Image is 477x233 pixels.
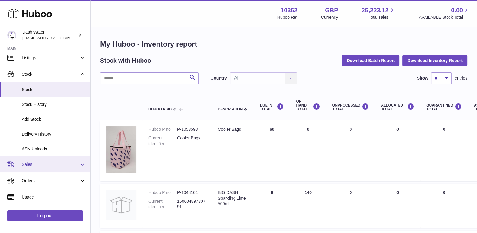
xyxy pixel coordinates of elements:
[106,126,136,173] img: product image
[148,199,177,210] dt: Current identifier
[22,71,79,77] span: Stock
[402,55,467,66] button: Download Inventory Report
[426,103,462,111] div: QUARANTINED Total
[361,6,388,15] span: 25,223.12
[455,75,467,81] span: entries
[177,199,206,210] dd: 15060489730791
[332,103,369,111] div: UNPROCESSED Total
[7,210,83,221] a: Log out
[7,31,16,40] img: bea@dash-water.com
[211,75,227,81] label: Country
[177,126,206,132] dd: P-1053598
[148,190,177,195] dt: Huboo P no
[22,162,79,167] span: Sales
[375,184,420,228] td: 0
[281,6,297,15] strong: 10362
[254,120,290,181] td: 60
[22,194,86,200] span: Usage
[100,39,467,49] h1: My Huboo - Inventory report
[419,6,470,20] a: 0.00 AVAILABLE Stock Total
[218,126,248,132] div: Cooler Bags
[22,55,79,61] span: Listings
[443,127,445,132] span: 0
[290,120,326,181] td: 0
[148,126,177,132] dt: Huboo P no
[218,107,243,111] span: Description
[325,6,338,15] strong: GBP
[22,146,86,152] span: ASN Uploads
[106,190,136,220] img: product image
[451,6,463,15] span: 0.00
[381,103,414,111] div: ALLOCATED Total
[368,15,395,20] span: Total sales
[277,15,297,20] div: Huboo Ref
[22,29,77,41] div: Dash Water
[417,75,428,81] label: Show
[22,131,86,137] span: Delivery History
[296,100,320,112] div: ON HAND Total
[419,15,470,20] span: AVAILABLE Stock Total
[443,190,445,195] span: 0
[177,190,206,195] dd: P-1048164
[260,103,284,111] div: DUE IN TOTAL
[326,184,375,228] td: 0
[290,184,326,228] td: 140
[177,135,206,147] dd: Cooler Bags
[22,178,79,184] span: Orders
[342,55,400,66] button: Download Batch Report
[22,35,89,40] span: [EMAIL_ADDRESS][DOMAIN_NAME]
[22,87,86,93] span: Stock
[148,135,177,147] dt: Current identifier
[254,184,290,228] td: 0
[375,120,420,181] td: 0
[321,15,338,20] div: Currency
[22,116,86,122] span: Add Stock
[361,6,395,20] a: 25,223.12 Total sales
[148,107,172,111] span: Huboo P no
[22,102,86,107] span: Stock History
[100,57,151,65] h2: Stock with Huboo
[326,120,375,181] td: 0
[218,190,248,207] div: BIG DASH Sparkling Lime 500ml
